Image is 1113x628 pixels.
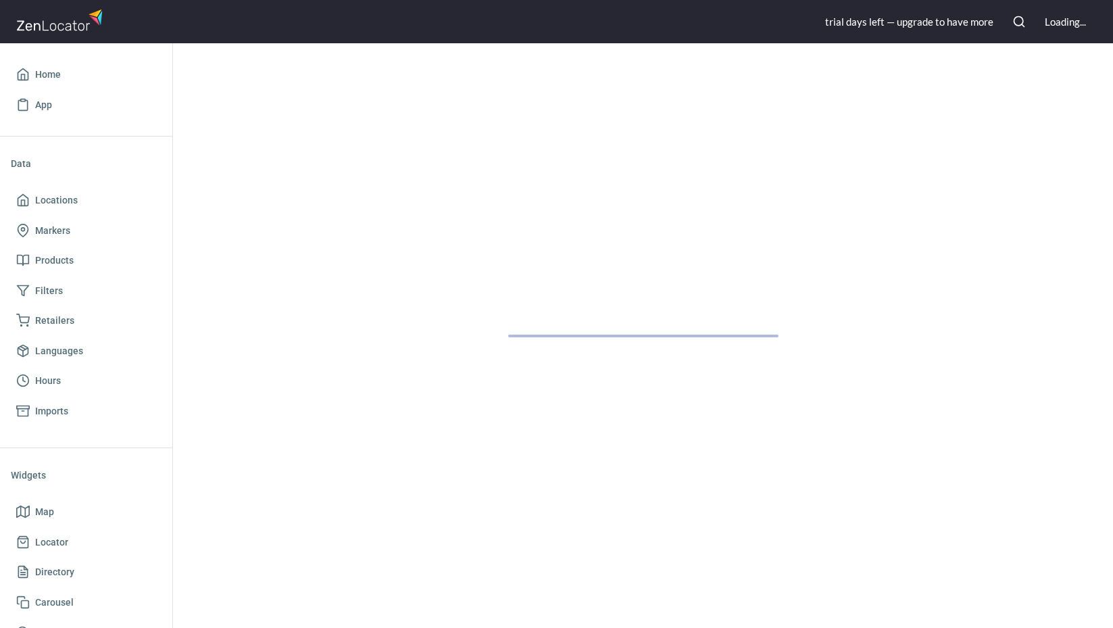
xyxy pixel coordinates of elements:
[35,192,78,209] span: Locations
[35,594,74,611] span: Carousel
[11,366,162,396] a: Hours
[35,97,52,114] span: App
[11,276,162,306] a: Filters
[35,283,63,299] span: Filters
[11,459,162,491] li: Widgets
[35,222,70,239] span: Markers
[35,312,74,329] span: Retailers
[11,587,162,618] a: Carousel
[35,504,54,521] span: Map
[11,147,162,180] li: Data
[1045,15,1086,29] div: Loading...
[35,372,61,389] span: Hours
[35,534,68,551] span: Locator
[11,216,162,246] a: Markers
[11,527,162,558] a: Locator
[1004,7,1034,37] button: Search
[11,497,162,527] a: Map
[11,336,162,366] a: Languages
[11,557,162,587] a: Directory
[11,396,162,427] a: Imports
[825,15,993,29] div: trial day s left — upgrade to have more
[11,245,162,276] a: Products
[11,90,162,120] a: App
[11,306,162,336] a: Retailers
[35,403,68,420] span: Imports
[35,252,74,269] span: Products
[11,59,162,90] a: Home
[11,185,162,216] a: Locations
[16,5,107,34] img: zenlocator
[35,66,61,83] span: Home
[35,343,83,360] span: Languages
[35,564,74,581] span: Directory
